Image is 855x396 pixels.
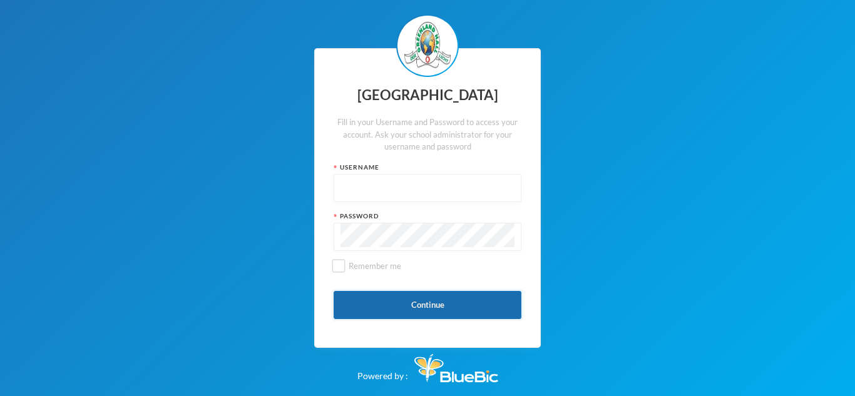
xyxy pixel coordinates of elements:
[334,291,521,319] button: Continue
[357,348,498,382] div: Powered by :
[334,83,521,108] div: [GEOGRAPHIC_DATA]
[344,261,406,271] span: Remember me
[334,163,521,172] div: Username
[334,211,521,221] div: Password
[334,116,521,153] div: Fill in your Username and Password to access your account. Ask your school administrator for your...
[414,354,498,382] img: Bluebic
